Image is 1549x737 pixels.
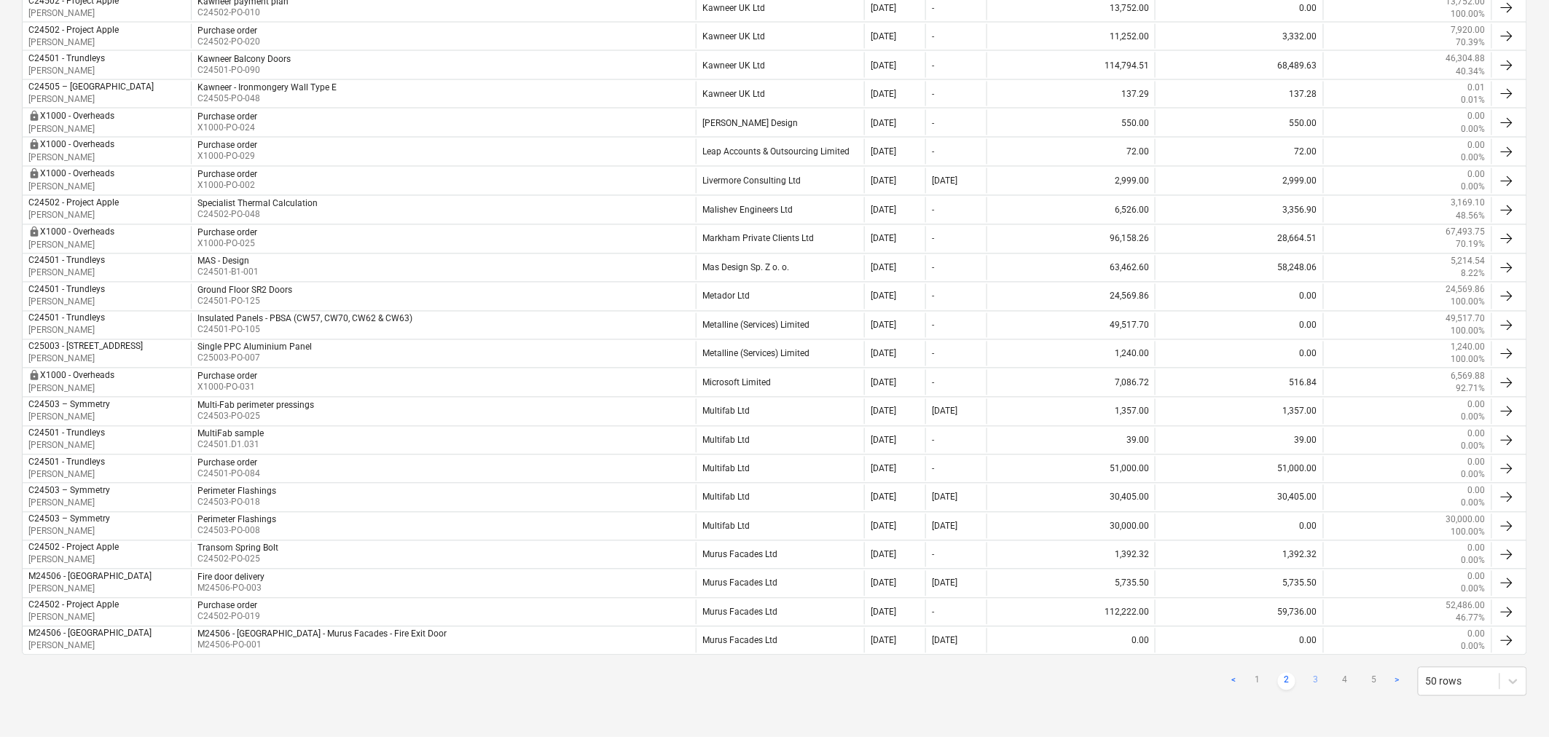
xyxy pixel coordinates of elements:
p: X1000-PO-024 [197,122,257,134]
div: [DATE] [871,550,896,560]
div: [DATE] [871,234,896,244]
div: 59,736.00 [1155,600,1323,625]
span: locked [28,370,40,382]
div: 68,489.63 [1155,52,1323,77]
div: 30,000.00 [987,514,1155,539]
span: locked [28,139,40,151]
div: C24501 - Trundleys [28,313,105,323]
div: Purchase order [197,141,257,151]
div: 3,356.90 [1155,197,1323,222]
div: MultiFab sample [197,429,264,439]
div: 1,357.00 [987,399,1155,424]
p: 0.00 [1468,571,1486,583]
p: X1000-PO-002 [197,180,257,192]
p: 100.00% [1451,296,1486,309]
div: Mas Design Sp. Z o. o. [696,256,864,280]
div: Purchase order [197,111,257,122]
p: C24505-PO-048 [197,92,337,105]
p: [PERSON_NAME] [28,640,152,653]
span: locked [28,168,40,180]
div: 137.28 [1155,82,1323,106]
div: - [932,147,934,157]
span: locked [28,226,40,238]
div: [DATE] [932,578,957,588]
div: [DATE] [871,492,896,502]
div: [DATE] [871,636,896,646]
div: This project is confidential [28,370,40,382]
p: 0.01% [1462,94,1486,106]
p: 0.00% [1462,181,1486,194]
div: X1000 - Overheads [28,110,114,122]
p: C24502-PO-025 [197,553,278,566]
div: - [932,89,934,99]
div: Metalline (Services) Limited [696,313,864,338]
p: C24503-PO-018 [197,497,276,509]
div: - [932,435,934,446]
a: Page 5 [1365,673,1383,690]
p: 0.00 [1468,485,1486,497]
div: - [932,234,934,244]
div: - [932,349,934,359]
div: Single PPC Aluminium Panel [197,342,312,352]
p: X1000-PO-029 [197,151,257,163]
p: [PERSON_NAME] [28,296,105,309]
p: [PERSON_NAME] [28,325,105,337]
div: Murus Facades Ltd [696,543,864,567]
div: 30,405.00 [1155,485,1323,510]
div: 96,158.26 [987,226,1155,252]
div: Purchase order [197,458,257,468]
div: C24502 - Project Apple [28,25,119,35]
p: 0.00% [1462,123,1486,135]
p: C24503-PO-025 [197,411,314,423]
div: 0.00 [1155,284,1323,309]
p: 46,304.88 [1446,52,1486,65]
p: [PERSON_NAME] [28,267,105,280]
div: Purchase order [197,228,257,238]
div: Perimeter Flashings [197,515,276,525]
div: Microsoft Limited [696,370,864,395]
p: C24501-PO-084 [197,468,260,481]
div: [DATE] [932,636,957,646]
p: 0.00% [1462,497,1486,510]
p: 100.00% [1451,354,1486,366]
div: [DATE] [871,349,896,359]
p: [PERSON_NAME] [28,240,114,252]
a: Page 2 is your current page [1278,673,1295,690]
p: [PERSON_NAME] [28,383,114,395]
div: 1,392.32 [1155,543,1323,567]
div: 6,526.00 [987,197,1155,222]
p: 24,569.86 [1446,284,1486,296]
div: [DATE] [871,406,896,417]
div: C24502 - Project Apple [28,198,119,208]
div: - [932,60,934,71]
p: 0.00 [1468,399,1486,411]
div: 49,517.70 [987,313,1155,338]
div: Kawneer Balcony Doors [197,54,291,64]
span: locked [28,110,40,122]
div: Multifab Ltd [696,399,864,424]
p: [PERSON_NAME] [28,353,143,366]
p: 0.00% [1462,641,1486,653]
p: [PERSON_NAME] [28,152,114,165]
div: [DATE] [871,607,896,618]
div: C24501 - Trundleys [28,53,105,63]
div: - [932,378,934,388]
div: - [932,205,934,216]
div: Malishev Engineers Ltd [696,197,864,222]
div: [DATE] [932,521,957,532]
p: [PERSON_NAME] [28,469,105,481]
div: 5,735.50 [1155,571,1323,596]
p: [PERSON_NAME] [28,210,119,222]
div: [DATE] [871,464,896,474]
div: 11,252.00 [987,24,1155,49]
p: C24501.D1.031 [197,439,264,452]
div: C24502 - Project Apple [28,543,119,553]
div: 0.00 [1155,342,1323,366]
div: 0.00 [987,628,1155,653]
p: C24502-PO-010 [197,7,289,19]
div: [DATE] [871,31,896,42]
p: 1,240.00 [1451,342,1486,354]
div: [DATE] [871,320,896,331]
div: Metador Ltd [696,284,864,309]
a: Page 4 [1336,673,1354,690]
